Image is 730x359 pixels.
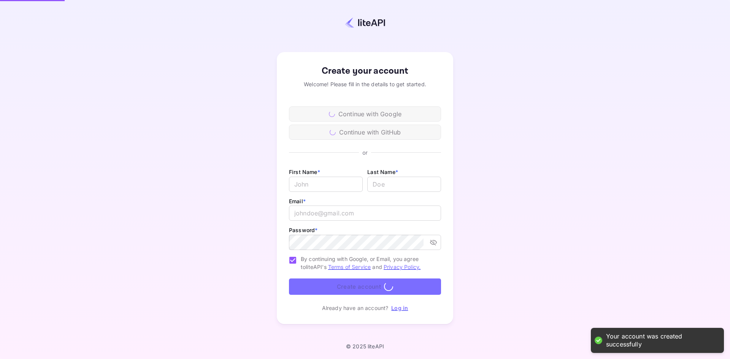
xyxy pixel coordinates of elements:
[289,177,363,192] input: John
[289,125,441,140] div: Continue with GitHub
[301,255,435,271] span: By continuing with Google, or Email, you agree to liteAPI's and
[427,236,440,249] button: toggle password visibility
[289,206,441,221] input: johndoe@gmail.com
[367,177,441,192] input: Doe
[346,343,384,350] p: © 2025 liteAPI
[289,64,441,78] div: Create your account
[391,305,408,311] a: Log in
[384,264,421,270] a: Privacy Policy.
[345,17,385,28] img: liteapi
[289,106,441,122] div: Continue with Google
[328,264,371,270] a: Terms of Service
[289,198,306,204] label: Email
[289,80,441,88] div: Welcome! Please fill in the details to get started.
[322,304,389,312] p: Already have an account?
[367,169,398,175] label: Last Name
[289,227,317,233] label: Password
[289,169,320,175] label: First Name
[606,332,716,348] div: Your account was created successfully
